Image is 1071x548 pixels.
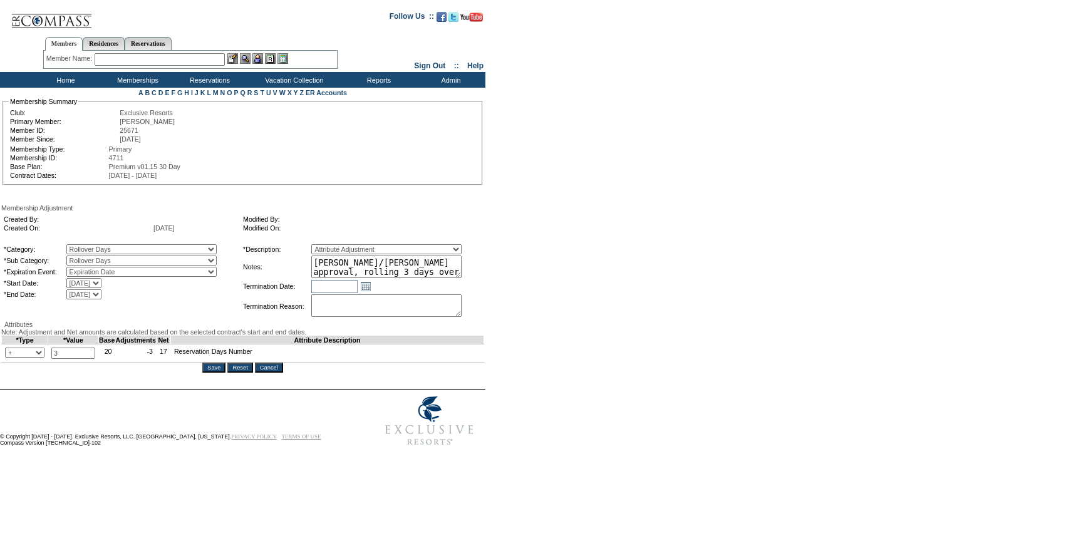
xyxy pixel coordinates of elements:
[247,89,252,96] a: R
[306,89,347,96] a: ER Accounts
[437,12,447,22] img: Become our fan on Facebook
[200,89,205,96] a: K
[254,89,258,96] a: S
[170,344,484,363] td: Reservation Days Number
[10,135,118,143] td: Member Since:
[287,89,292,96] a: X
[177,89,182,96] a: G
[413,72,485,88] td: Admin
[240,89,245,96] a: Q
[10,118,118,125] td: Primary Member:
[115,336,157,344] td: Adjustments
[157,344,171,363] td: 17
[4,244,65,254] td: *Category:
[227,53,238,64] img: b_edit.gif
[10,172,108,179] td: Contract Dates:
[170,336,484,344] td: Attribute Description
[120,127,138,134] span: 25671
[341,72,413,88] td: Reports
[373,390,485,452] img: Exclusive Resorts
[294,89,298,96] a: Y
[109,154,124,162] span: 4711
[83,37,125,50] a: Residences
[145,89,150,96] a: B
[125,37,172,50] a: Reservations
[138,89,143,96] a: A
[1,328,484,336] div: Note: Adjustment and Net amounts are calculated based on the selected contract's start and end da...
[157,336,171,344] td: Net
[227,363,252,373] input: Reset
[153,224,175,232] span: [DATE]
[195,89,199,96] a: J
[152,89,157,96] a: C
[207,89,210,96] a: L
[265,53,276,64] img: Reservations
[45,37,83,51] a: Members
[99,336,115,344] td: Base
[243,215,477,223] td: Modified By:
[11,3,92,29] img: Compass Home
[220,89,225,96] a: N
[437,16,447,23] a: Become our fan on Facebook
[243,294,310,318] td: Termination Reason:
[99,344,115,363] td: 20
[171,89,175,96] a: F
[120,135,141,143] span: [DATE]
[10,145,108,153] td: Membership Type:
[4,215,152,223] td: Created By:
[240,53,251,64] img: View
[243,256,310,278] td: Notes:
[165,89,169,96] a: E
[1,321,484,328] div: Attributes
[260,89,264,96] a: T
[4,267,65,277] td: *Expiration Event:
[46,53,95,64] div: Member Name:
[460,13,483,22] img: Subscribe to our YouTube Channel
[227,89,232,96] a: O
[4,289,65,299] td: *End Date:
[10,127,118,134] td: Member ID:
[172,72,244,88] td: Reservations
[454,61,459,70] span: ::
[231,433,277,440] a: PRIVACY POLICY
[28,72,100,88] td: Home
[467,61,484,70] a: Help
[460,16,483,23] a: Subscribe to our YouTube Channel
[277,53,288,64] img: b_calculator.gif
[10,109,118,116] td: Club:
[120,109,173,116] span: Exclusive Resorts
[2,336,48,344] td: *Type
[273,89,277,96] a: V
[4,278,65,288] td: *Start Date:
[120,118,175,125] span: [PERSON_NAME]
[100,72,172,88] td: Memberships
[243,244,310,254] td: *Description:
[266,89,271,96] a: U
[359,279,373,293] a: Open the calendar popup.
[202,363,225,373] input: Save
[299,89,304,96] a: Z
[279,89,286,96] a: W
[243,279,310,293] td: Termination Date:
[414,61,445,70] a: Sign Out
[448,12,458,22] img: Follow us on Twitter
[243,224,477,232] td: Modified On:
[10,163,108,170] td: Base Plan:
[109,145,132,153] span: Primary
[4,224,152,232] td: Created On:
[448,16,458,23] a: Follow us on Twitter
[48,336,99,344] td: *Value
[244,72,341,88] td: Vacation Collection
[282,433,321,440] a: TERMS OF USE
[158,89,163,96] a: D
[10,154,108,162] td: Membership ID:
[109,163,180,170] span: Premium v01.15 30 Day
[9,98,78,105] legend: Membership Summary
[184,89,189,96] a: H
[252,53,263,64] img: Impersonate
[213,89,219,96] a: M
[255,363,283,373] input: Cancel
[1,204,484,212] div: Membership Adjustment
[191,89,193,96] a: I
[115,344,157,363] td: -3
